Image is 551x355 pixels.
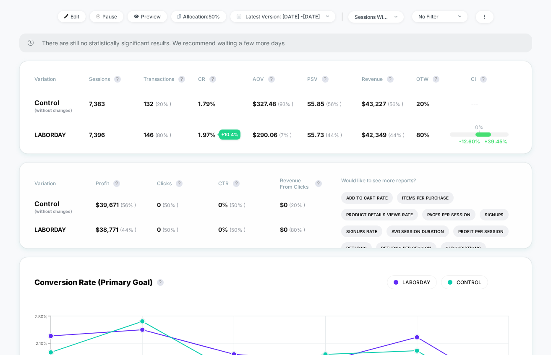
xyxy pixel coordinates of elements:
[307,76,318,82] span: PSV
[34,226,66,233] span: LABORDAY
[58,11,86,22] span: Edit
[256,131,292,138] span: 290.06
[90,11,123,22] span: Pause
[233,180,240,187] button: ?
[120,227,136,233] span: ( 44 % )
[418,13,452,20] div: No Filter
[341,209,418,220] li: Product Details Views Rate
[36,340,47,345] tspan: 2.10%
[157,279,164,286] button: ?
[198,100,216,107] span: 1.79 %
[89,131,105,138] span: 7,396
[256,100,293,107] span: 327.48
[480,209,509,220] li: Signups
[311,131,342,138] span: 5.73
[96,201,136,208] span: $
[480,138,507,145] span: 39.45 %
[315,180,322,187] button: ?
[397,192,454,204] li: Items Per Purchase
[162,227,178,233] span: ( 50 % )
[433,76,439,83] button: ?
[99,201,136,208] span: 39,671
[144,100,171,107] span: 132
[341,225,382,237] li: Signups Rate
[218,180,229,187] span: CTR
[471,101,517,114] span: ---
[362,131,405,138] span: $
[341,177,517,184] p: Would like to see more reports?
[237,14,241,18] img: calendar
[171,11,226,22] span: Allocation: 50%
[230,227,245,233] span: ( 50 % )
[280,177,311,190] span: Revenue From Clicks
[307,100,342,107] span: $
[162,202,178,208] span: ( 50 % )
[113,180,120,187] button: ?
[230,11,335,22] span: Latest Version: [DATE] - [DATE]
[198,76,205,82] span: CR
[64,14,68,18] img: edit
[388,132,405,138] span: ( 44 % )
[339,11,348,23] span: |
[34,99,81,114] p: Control
[453,225,509,237] li: Profit Per Session
[362,76,383,82] span: Revenue
[458,16,461,17] img: end
[376,242,436,254] li: Returns Per Session
[253,100,293,107] span: $
[307,131,342,138] span: $
[114,76,121,83] button: ?
[366,100,403,107] span: 43,227
[253,131,292,138] span: $
[362,100,403,107] span: $
[34,200,87,215] p: Control
[144,131,171,138] span: 146
[280,201,305,208] span: $
[218,226,245,233] span: 0 %
[341,242,372,254] li: Returns
[326,16,329,17] img: end
[42,39,515,47] span: There are still no statistically significant results. We recommend waiting a few more days
[366,131,405,138] span: 42,349
[387,76,394,83] button: ?
[311,100,342,107] span: 5.85
[457,279,481,285] span: CONTROL
[388,101,403,107] span: ( 56 % )
[289,202,305,208] span: ( 20 % )
[484,138,488,145] span: +
[253,76,264,82] span: AOV
[394,16,397,18] img: end
[99,226,136,233] span: 38,771
[341,192,393,204] li: Add To Cart Rate
[157,226,178,233] span: 0
[34,209,72,214] span: (without changes)
[209,76,216,83] button: ?
[416,131,430,138] span: 80%
[416,76,462,83] span: OTW
[155,101,171,107] span: ( 20 % )
[96,180,109,187] span: Profit
[34,177,81,190] span: Variation
[144,76,174,82] span: Transactions
[480,76,487,83] button: ?
[441,242,486,254] li: Subscriptions
[355,14,388,20] div: sessions with impression
[422,209,475,220] li: Pages Per Session
[96,226,136,233] span: $
[176,180,183,187] button: ?
[178,14,181,19] img: rebalance
[34,76,81,83] span: Variation
[278,101,293,107] span: ( 93 % )
[284,201,305,208] span: 0
[268,76,275,83] button: ?
[471,76,517,83] span: CI
[279,132,292,138] span: ( 7 % )
[218,201,245,208] span: 0 %
[34,131,66,138] span: LABORDAY
[219,130,240,140] div: + 10.4 %
[157,180,172,187] span: Clicks
[230,202,245,208] span: ( 50 % )
[89,76,110,82] span: Sessions
[34,108,72,113] span: (without changes)
[128,11,167,22] span: Preview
